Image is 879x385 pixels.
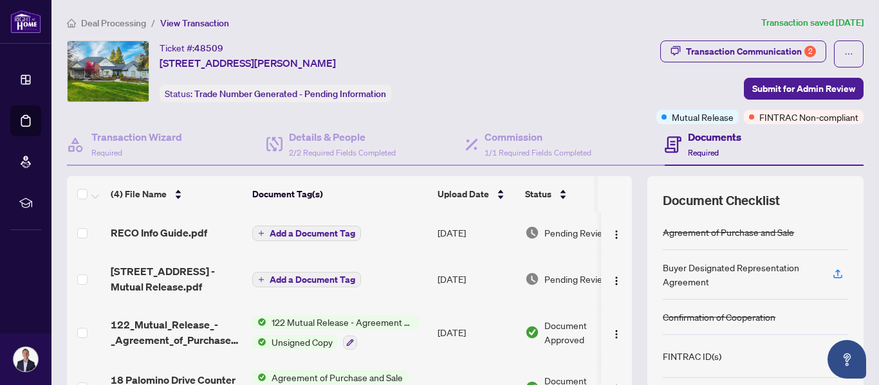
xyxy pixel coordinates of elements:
[520,176,629,212] th: Status
[111,317,242,348] span: 122_Mutual_Release_-_Agreement_of_Purchase_and_Sale_-_PropTx-[PERSON_NAME] 5 EXECUTED.pdf
[611,329,622,339] img: Logo
[663,260,817,289] div: Buyer Designated Representation Agreement
[91,148,122,157] span: Required
[686,41,816,62] div: Transaction Communication
[688,129,741,145] h4: Documents
[432,253,520,305] td: [DATE]
[252,335,266,349] img: Status Icon
[544,318,624,346] span: Document Approved
[663,192,780,210] span: Document Checklist
[544,226,609,240] span: Pending Review
[606,269,627,289] button: Logo
[828,340,866,379] button: Open asap
[525,325,539,339] img: Document Status
[606,322,627,343] button: Logo
[270,229,355,238] span: Add a Document Tag
[14,347,38,372] img: Profile Icon
[194,42,223,54] span: 48509
[289,148,396,157] span: 2/2 Required Fields Completed
[258,230,264,237] span: plus
[270,275,355,284] span: Add a Document Tag
[68,41,149,102] img: IMG-X11971214_1.jpg
[432,212,520,253] td: [DATE]
[252,225,361,242] button: Add a Document Tag
[663,310,775,324] div: Confirmation of Cooperation
[266,370,408,384] span: Agreement of Purchase and Sale
[663,349,721,363] div: FINTRAC ID(s)
[266,335,338,349] span: Unsigned Copy
[525,187,551,201] span: Status
[252,226,361,241] button: Add a Document Tag
[258,276,264,283] span: plus
[160,55,336,71] span: [STREET_ADDRESS][PERSON_NAME]
[606,222,627,243] button: Logo
[194,88,386,100] span: Trade Number Generated - Pending Information
[761,15,864,30] article: Transaction saved [DATE]
[160,85,391,102] div: Status:
[289,129,396,145] h4: Details & People
[525,226,539,240] img: Document Status
[266,315,419,329] span: 122 Mutual Release - Agreement of Purchase and Sale
[106,176,247,212] th: (4) File Name
[672,110,734,124] span: Mutual Release
[438,187,489,201] span: Upload Date
[688,148,719,157] span: Required
[247,176,432,212] th: Document Tag(s)
[252,315,266,329] img: Status Icon
[663,225,794,239] div: Agreement of Purchase and Sale
[151,15,155,30] li: /
[485,148,591,157] span: 1/1 Required Fields Completed
[160,40,223,55] div: Ticket #:
[91,129,182,145] h4: Transaction Wizard
[81,17,146,29] span: Deal Processing
[485,129,591,145] h4: Commission
[160,17,229,29] span: View Transaction
[67,19,76,28] span: home
[10,10,41,33] img: logo
[544,272,609,286] span: Pending Review
[759,110,858,124] span: FINTRAC Non-compliant
[611,276,622,286] img: Logo
[252,272,361,287] button: Add a Document Tag
[111,264,242,294] span: [STREET_ADDRESS] - Mutual Release.pdf
[804,46,816,57] div: 2
[252,271,361,288] button: Add a Document Tag
[844,49,853,58] span: ellipsis
[660,40,826,62] button: Transaction Communication2
[432,305,520,360] td: [DATE]
[611,229,622,240] img: Logo
[252,315,419,350] button: Status Icon122 Mutual Release - Agreement of Purchase and SaleStatus IconUnsigned Copy
[744,78,864,100] button: Submit for Admin Review
[432,176,520,212] th: Upload Date
[111,225,207,240] span: RECO Info Guide.pdf
[525,272,539,286] img: Document Status
[252,370,266,384] img: Status Icon
[752,78,855,99] span: Submit for Admin Review
[111,187,167,201] span: (4) File Name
